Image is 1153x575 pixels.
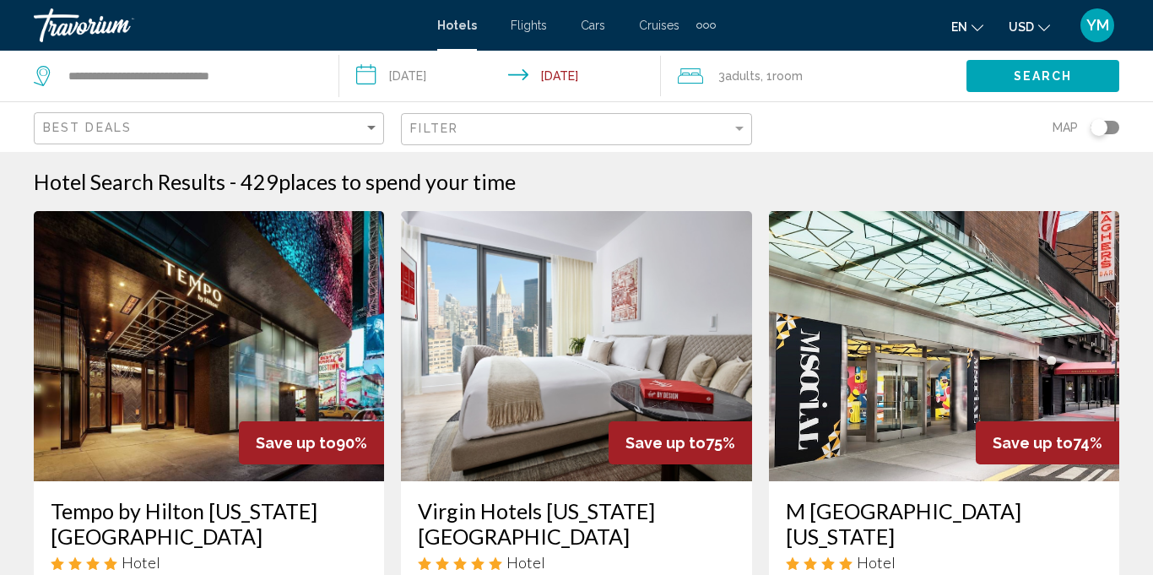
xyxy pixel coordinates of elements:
[51,498,367,549] a: Tempo by Hilton [US_STATE] [GEOGRAPHIC_DATA]
[230,169,236,194] span: -
[769,211,1119,481] img: Hotel image
[34,211,384,481] img: Hotel image
[279,169,516,194] span: places to spend your time
[34,8,420,42] a: Travorium
[1053,116,1078,139] span: Map
[725,69,761,83] span: Adults
[609,421,752,464] div: 75%
[786,498,1102,549] a: M [GEOGRAPHIC_DATA] [US_STATE]
[418,498,734,549] a: Virgin Hotels [US_STATE][GEOGRAPHIC_DATA]
[857,553,896,572] span: Hotel
[696,12,716,39] button: Extra navigation items
[1014,70,1073,84] span: Search
[966,60,1119,91] button: Search
[511,19,547,32] a: Flights
[339,51,662,101] button: Check-in date: Aug 14, 2025 Check-out date: Aug 22, 2025
[1078,120,1119,135] button: Toggle map
[239,421,384,464] div: 90%
[418,553,734,572] div: 5 star Hotel
[51,553,367,572] div: 4 star Hotel
[43,121,132,134] span: Best Deals
[786,553,1102,572] div: 4 star Hotel
[1086,17,1109,34] span: YM
[34,169,225,194] h1: Hotel Search Results
[401,211,751,481] img: Hotel image
[718,64,761,88] span: 3
[625,434,706,452] span: Save up to
[761,64,803,88] span: , 1
[1075,8,1119,43] button: User Menu
[1009,20,1034,34] span: USD
[772,69,803,83] span: Room
[437,19,477,32] a: Hotels
[951,14,983,39] button: Change language
[993,434,1073,452] span: Save up to
[401,112,751,147] button: Filter
[43,122,379,136] mat-select: Sort by
[976,421,1119,464] div: 74%
[256,434,336,452] span: Save up to
[661,51,966,101] button: Travelers: 3 adults, 0 children
[951,20,967,34] span: en
[122,553,160,572] span: Hotel
[639,19,679,32] a: Cruises
[581,19,605,32] a: Cars
[1009,14,1050,39] button: Change currency
[506,553,545,572] span: Hotel
[410,122,458,135] span: Filter
[241,169,516,194] h2: 429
